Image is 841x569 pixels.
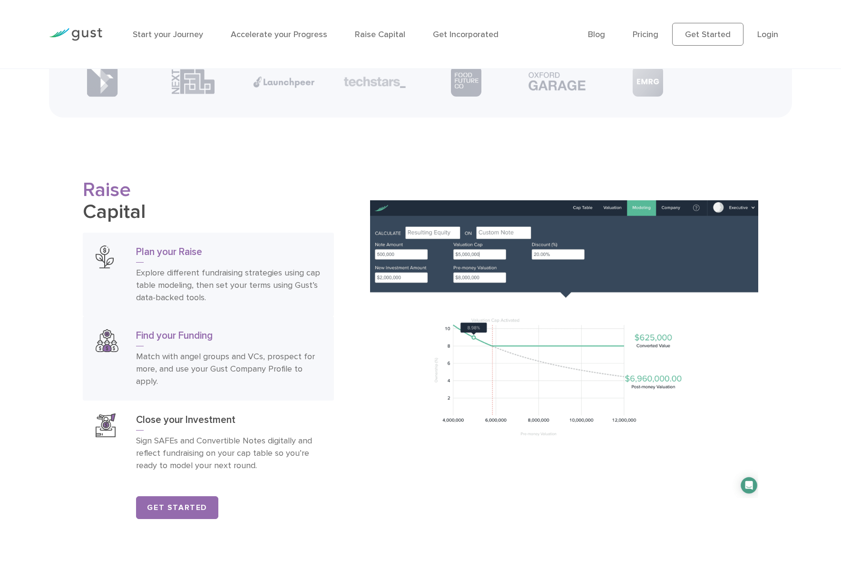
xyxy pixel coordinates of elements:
[526,69,588,93] img: Partner
[672,23,743,46] a: Get Started
[136,329,321,346] h3: Find your Funding
[172,69,215,95] img: Partner
[633,29,658,39] a: Pricing
[136,245,321,263] h3: Plan your Raise
[83,316,334,401] a: Find Your FundingFind your FundingMatch with angel groups and VCs, prospect for more, and use you...
[451,66,481,97] img: Partner
[136,351,321,388] p: Match with angel groups and VCs, prospect for more, and use your Gust Company Profile to apply.
[83,179,334,223] h2: Capital
[633,66,663,97] img: Partner
[136,413,321,431] h3: Close your Investment
[83,178,131,202] span: Raise
[96,413,115,437] img: Close Your Investment
[370,200,758,498] img: Plan Your Raise
[83,401,334,485] a: Close Your InvestmentClose your InvestmentSign SAFEs and Convertible Notes digitally and reflect ...
[355,29,405,39] a: Raise Capital
[49,28,102,41] img: Gust Logo
[136,496,218,519] a: Get Started
[253,76,315,88] img: Partner
[433,29,499,39] a: Get Incorporated
[344,77,406,88] img: Partner
[133,29,203,39] a: Start your Journey
[136,267,321,304] p: Explore different fundraising strategies using cap table modeling, then set your terms using Gust...
[87,66,118,97] img: Partner
[588,29,605,39] a: Blog
[96,245,114,269] img: Plan Your Raise
[136,435,321,472] p: Sign SAFEs and Convertible Notes digitally and reflect fundraising on your cap table so you’re re...
[757,29,778,39] a: Login
[83,233,334,317] a: Plan Your RaisePlan your RaiseExplore different fundraising strategies using cap table modeling, ...
[231,29,327,39] a: Accelerate your Progress
[96,329,118,352] img: Find Your Funding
